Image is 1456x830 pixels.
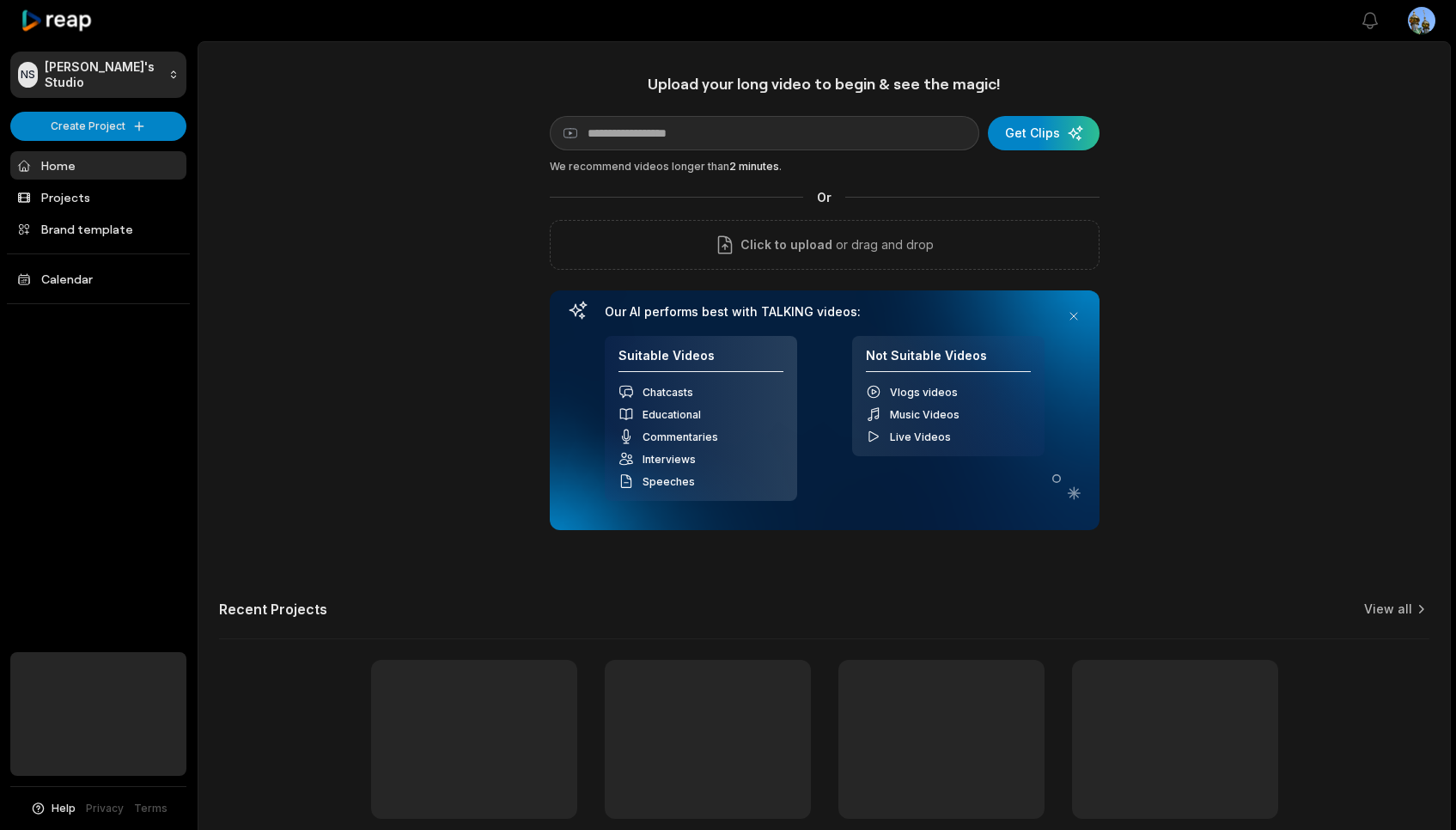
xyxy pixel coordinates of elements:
button: Get Clips [988,116,1100,150]
span: Commentaries [643,430,718,443]
p: or drag and drop [832,235,934,255]
h4: Not Suitable Videos [866,348,1031,373]
span: Music Videos [890,408,959,421]
span: Interviews [643,453,696,466]
div: We recommend videos longer than . [550,159,1100,174]
a: View all [1364,601,1412,618]
a: Privacy [86,801,124,816]
span: Vlogs videos [890,386,958,399]
h3: Our AI performs best with TALKING videos: [605,304,1045,320]
p: [PERSON_NAME]'s Studio [45,59,161,90]
span: Speeches [643,475,695,488]
button: Help [30,801,76,816]
a: Brand template [10,215,186,243]
h1: Upload your long video to begin & see the magic! [550,74,1100,94]
div: NS [18,62,38,88]
a: Projects [10,183,186,211]
a: Home [10,151,186,180]
span: Click to upload [740,235,832,255]
h4: Suitable Videos [618,348,783,373]
span: Chatcasts [643,386,693,399]
span: 2 minutes [729,160,779,173]
span: Educational [643,408,701,421]
span: Or [803,188,845,206]
a: Calendar [10,265,186,293]
span: Help [52,801,76,816]
button: Create Project [10,112,186,141]
span: Live Videos [890,430,951,443]
h2: Recent Projects [219,601,327,618]
a: Terms [134,801,168,816]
